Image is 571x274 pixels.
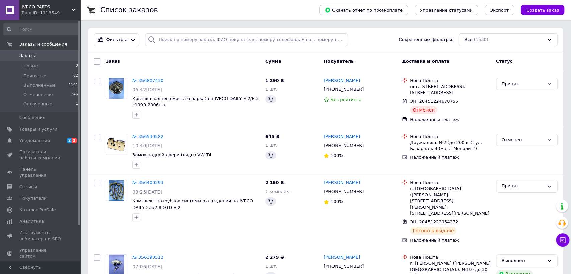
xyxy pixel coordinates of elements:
[23,82,56,88] span: Выполненные
[410,219,458,224] span: ЭН: 20451222954272
[325,7,403,13] span: Скачать отчет по пром-оплате
[132,134,163,139] a: № 356530582
[69,82,78,88] span: 1101
[265,59,281,64] span: Сумма
[410,186,491,216] div: г. [GEOGRAPHIC_DATA] ([PERSON_NAME][STREET_ADDRESS][PERSON_NAME]: [STREET_ADDRESS][PERSON_NAME]
[22,4,72,10] span: IVECO PARTS
[322,262,365,271] div: [PHONE_NUMBER]
[109,180,124,201] img: Фото товару
[410,254,491,260] div: Нова Пошта
[410,227,456,235] div: Готово к выдаче
[132,198,253,210] a: Комплект патрубков системы охлаждения на IVECO DAILY 2.5/2.8D/TD E-2
[410,78,491,84] div: Нова Пошта
[265,264,277,269] span: 1 шт.
[324,254,360,261] a: [PERSON_NAME]
[19,53,36,59] span: Заказы
[22,10,80,16] div: Ваш ID: 1113549
[330,97,361,102] span: Без рейтинга
[265,143,277,148] span: 1 шт.
[23,92,53,98] span: Отмененные
[19,41,67,47] span: Заказы и сообщения
[19,149,62,161] span: Показатели работы компании
[67,138,72,143] span: 2
[19,247,62,259] span: Управление сайтом
[109,78,124,99] img: Фото товару
[496,59,513,64] span: Статус
[76,63,78,69] span: 0
[19,126,57,132] span: Товары и услуги
[3,23,79,35] input: Поиск
[330,153,343,158] span: 100%
[132,264,162,269] span: 07:06[DATE]
[19,138,50,144] span: Уведомления
[502,137,544,144] div: Отменен
[23,63,38,69] span: Новые
[502,183,544,190] div: Принят
[23,73,46,79] span: Принятые
[132,87,162,92] span: 06:42[DATE]
[485,5,514,15] button: Экспорт
[420,8,473,13] span: Управление статусами
[319,5,408,15] button: Скачать отчет по пром-оплате
[100,6,158,14] h1: Список заказов
[410,84,491,96] div: пгт. [STREET_ADDRESS]: [STREET_ADDRESS]
[324,59,354,64] span: Покупатель
[402,59,449,64] span: Доставка и оплата
[502,81,544,88] div: Принят
[76,101,78,107] span: 1
[106,59,120,64] span: Заказ
[132,180,163,185] a: № 356400293
[265,87,277,92] span: 1 шт.
[410,140,491,152] div: Дружковка, №2 (до 200 кг): ул. Базарная, 4 (маг. "Монолит")
[106,180,127,201] a: Фото товару
[265,189,291,194] span: 1 комплект
[464,37,472,43] span: Все
[399,37,453,43] span: Сохраненные фильтры:
[324,78,360,84] a: [PERSON_NAME]
[72,138,77,143] span: 2
[132,189,162,195] span: 09:25[DATE]
[330,199,343,204] span: 100%
[415,5,478,15] button: Управление статусами
[410,134,491,140] div: Нова Пошта
[106,78,127,99] a: Фото товару
[322,141,365,150] div: [PHONE_NUMBER]
[322,85,365,94] div: [PHONE_NUMBER]
[490,8,509,13] span: Экспорт
[19,166,62,178] span: Панель управления
[324,180,360,186] a: [PERSON_NAME]
[132,152,211,157] a: Замок задней двери (ляды) VW T4
[502,257,544,264] div: Выполнен
[410,154,491,160] div: Наложенный платеж
[265,180,284,185] span: 2 150 ₴
[514,7,564,12] a: Создать заказ
[132,96,259,107] a: Крышка заднего моста (спарка) на IVECO DAILY E-2/E-3 с1990-2006г.в.
[410,117,491,123] div: Наложенный платеж
[106,137,127,152] img: Фото товару
[526,8,559,13] span: Создать заказ
[410,106,437,114] div: Отменен
[145,33,348,46] input: Поиск по номеру заказа, ФИО покупателя, номеру телефона, Email, номеру накладной
[521,5,564,15] button: Создать заказ
[322,187,365,196] div: [PHONE_NUMBER]
[265,134,280,139] span: 645 ₴
[265,78,284,83] span: 1 290 ₴
[19,207,56,213] span: Каталог ProSale
[556,233,569,247] button: Чат с покупателем
[19,115,45,121] span: Сообщения
[71,92,78,98] span: 346
[73,73,78,79] span: 82
[132,255,163,260] a: № 356390513
[132,78,163,83] a: № 356807430
[19,230,62,242] span: Инструменты вебмастера и SEO
[410,99,458,104] span: ЭН: 20451224670755
[324,134,360,140] a: [PERSON_NAME]
[19,184,37,190] span: Отзывы
[19,195,47,201] span: Покупатели
[19,218,44,224] span: Аналитика
[132,143,162,148] span: 10:40[DATE]
[265,255,284,260] span: 2 279 ₴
